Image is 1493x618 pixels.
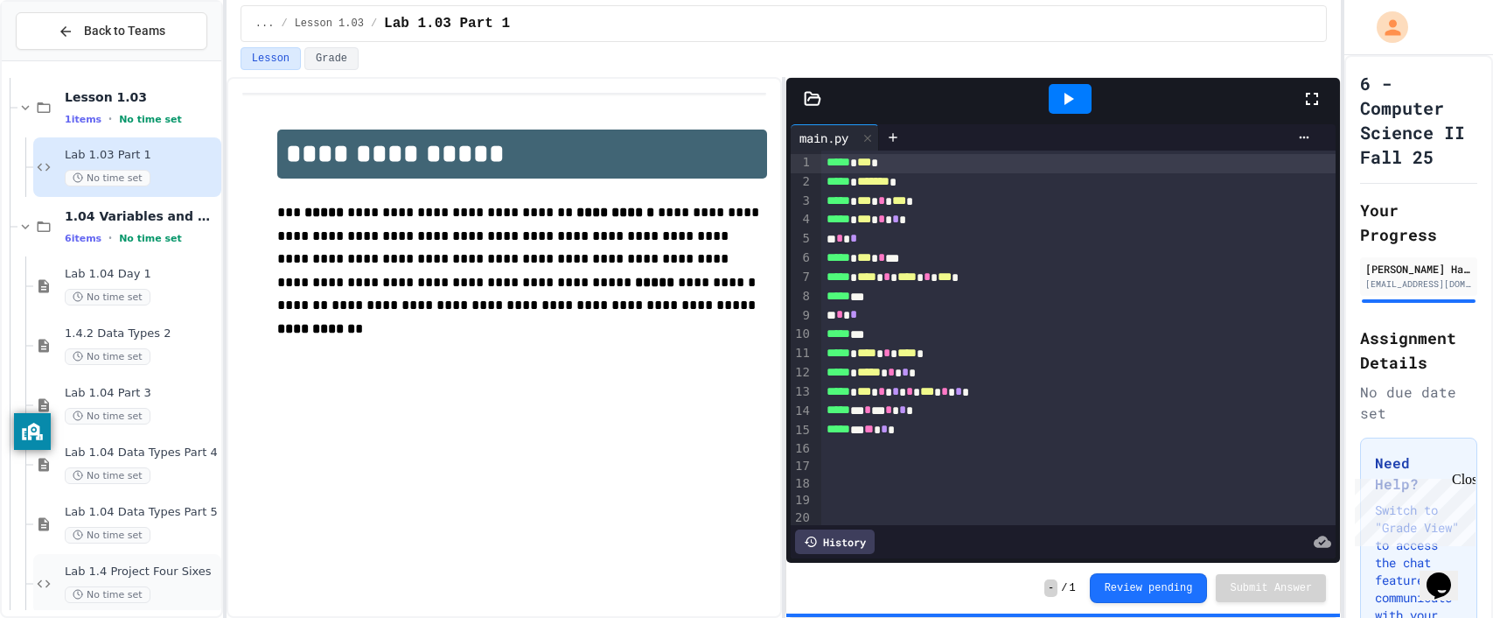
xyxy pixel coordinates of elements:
button: Grade [304,47,359,70]
div: 20 [791,509,813,527]
span: Submit Answer [1230,581,1312,595]
span: • [108,112,112,126]
div: 7 [791,269,813,288]
h2: Your Progress [1360,198,1477,247]
div: 19 [791,492,813,509]
div: Chat with us now!Close [7,7,121,111]
span: 1.04 Variables and User Input [65,208,218,224]
div: 13 [791,383,813,403]
button: Back to Teams [16,12,207,50]
div: 3 [791,193,813,212]
span: No time set [65,348,150,365]
span: Lesson 1.03 [65,89,218,105]
span: 6 items [65,233,101,244]
iframe: chat widget [1420,548,1476,600]
button: Review pending [1090,573,1208,603]
div: No due date set [1360,382,1477,424]
iframe: chat widget [1348,472,1476,546]
div: 9 [791,307,813,327]
div: main.py [791,129,857,147]
div: [PERSON_NAME] Haces [1365,261,1472,277]
span: No time set [65,467,150,484]
div: My Account [1358,7,1413,47]
span: Lab 1.4 Project Four Sixes [65,565,218,579]
span: No time set [119,114,182,125]
div: 1 [791,154,813,173]
span: Lab 1.03 Part 1 [65,148,218,163]
span: / [371,17,377,31]
div: 12 [791,364,813,383]
div: 4 [791,211,813,230]
span: Lesson 1.03 [295,17,364,31]
h3: Need Help? [1375,453,1462,495]
span: / [1061,581,1067,595]
div: [EMAIL_ADDRESS][DOMAIN_NAME] [1365,277,1472,291]
div: 5 [791,230,813,249]
span: Lab 1.04 Part 3 [65,386,218,401]
button: Lesson [241,47,301,70]
span: ... [255,17,275,31]
span: Lab 1.04 Day 1 [65,267,218,282]
span: No time set [65,586,150,603]
div: 11 [791,345,813,364]
span: / [281,17,287,31]
div: History [795,530,875,554]
span: 1 items [65,114,101,125]
span: No time set [119,233,182,244]
div: 6 [791,249,813,269]
span: Back to Teams [84,22,165,40]
span: Lab 1.04 Data Types Part 5 [65,505,218,520]
div: 14 [791,403,813,422]
div: 15 [791,422,813,441]
span: No time set [65,527,150,544]
span: Lab 1.03 Part 1 [384,13,510,34]
h1: 6 - Computer Science II Fall 25 [1360,71,1477,169]
div: 2 [791,173,813,193]
h2: Assignment Details [1360,326,1477,375]
div: main.py [791,124,879,151]
div: 16 [791,440,813,458]
button: Submit Answer [1216,574,1326,602]
div: 8 [791,288,813,307]
span: No time set [65,289,150,305]
div: 10 [791,326,813,345]
span: - [1044,579,1057,597]
span: 1 [1069,581,1075,595]
button: privacy banner [14,413,51,450]
div: 17 [791,458,813,475]
span: • [108,231,112,245]
span: No time set [65,170,150,186]
span: No time set [65,408,150,425]
span: Lab 1.04 Data Types Part 4 [65,446,218,460]
div: 18 [791,475,813,493]
span: 1.4.2 Data Types 2 [65,327,218,341]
